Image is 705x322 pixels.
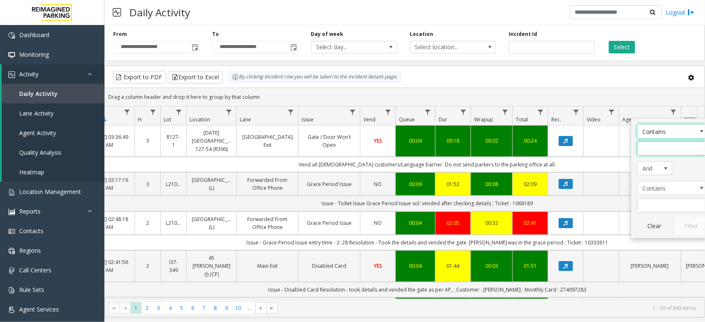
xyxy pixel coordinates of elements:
a: YES [365,137,391,145]
a: Lane Filter Menu [285,106,297,118]
a: 00:04 [401,262,430,270]
label: To [212,30,219,38]
span: Rule Sets [19,286,44,294]
span: Contacts [19,227,43,235]
span: Page 5 [176,302,187,314]
div: 00:08 [476,180,507,188]
span: Wrapup [474,116,493,123]
span: Page 3 [153,302,165,314]
a: L21092801 [166,180,181,188]
label: Location [410,30,433,38]
a: 02:41 [518,219,543,227]
a: 00:32 [476,219,507,227]
a: 00:04 [401,219,430,227]
span: Dashboard [19,31,49,39]
img: infoIcon.svg [232,74,239,80]
span: Toggle popup [190,41,199,53]
img: logout [688,8,695,17]
a: Quality Analysis [2,143,104,162]
a: Activity [2,64,104,84]
span: Page 2 [142,302,153,314]
a: H Filter Menu [147,106,159,118]
span: Daily Activity [19,90,58,98]
a: 01:51 [518,262,543,270]
span: Select location... [410,41,479,53]
a: Forwarded From Office Phone [242,215,293,231]
a: [PERSON_NAME] [624,180,676,188]
a: 00:04 [401,137,430,145]
a: Issue Filter Menu [347,106,358,118]
span: Page 8 [210,302,221,314]
img: 'icon' [8,248,15,254]
a: 2 [140,219,155,227]
a: 00:18 [441,137,466,145]
img: 'icon' [8,209,15,215]
span: NO [374,219,382,226]
a: [GEOGRAPHIC_DATA] (L) [192,215,231,231]
a: [PERSON_NAME] [624,262,676,270]
a: Disabled Card [304,262,355,270]
a: Date Filter Menu [122,106,133,118]
span: Agent Activity [19,129,56,137]
span: Agent Filter Logic [637,161,672,176]
img: 'icon' [8,228,15,235]
button: Select [609,41,635,53]
a: Video Filter Menu [606,106,617,118]
a: Grace Period Issue [304,219,355,227]
a: I37-349 [166,258,181,274]
a: Rec. Filter Menu [571,106,582,118]
div: 02:09 [518,180,543,188]
span: Call Centers [19,266,51,274]
span: Page 6 [187,302,198,314]
a: Wrapup Filter Menu [500,106,511,118]
span: Quality Analysis [19,148,61,156]
a: Dur Filter Menu [458,106,469,118]
span: Contains [638,181,694,195]
a: 01:52 [441,180,466,188]
a: 00:24 [518,137,543,145]
a: Grace Period Issue [304,180,355,188]
span: Go to the last page [269,305,276,312]
a: [GEOGRAPHIC_DATA] Exit [242,133,293,149]
a: Agent Filter Menu [668,106,679,118]
span: Dur [439,116,447,123]
span: Monitoring [19,50,49,58]
a: 00:02 [476,137,507,145]
label: Day of week [311,30,344,38]
img: 'icon' [8,52,15,58]
a: Heatmap [2,162,104,182]
a: Lane Activity [2,103,104,123]
a: Logout [666,8,695,17]
div: 01:44 [441,262,466,270]
a: [PERSON_NAME] [624,137,676,145]
div: 00:03 [476,262,507,270]
span: Page 11 [244,302,255,314]
span: Page 10 [233,302,244,314]
a: 3 [140,137,155,145]
a: Agent Activity [2,123,104,143]
a: Location Filter Menu [223,106,235,118]
span: Go to the next page [258,305,264,312]
img: 'icon' [8,32,15,39]
img: 'icon' [8,287,15,294]
a: [PERSON_NAME] [624,219,676,227]
span: Issue [302,116,314,123]
span: Lane [240,116,251,123]
span: Location [190,116,210,123]
a: R127-1 [166,133,181,149]
button: Clear [637,217,672,235]
a: Daily Activity [2,84,104,103]
span: Queue [399,116,415,123]
span: Regions [19,247,41,254]
a: 02:05 [441,219,466,227]
h3: Daily Activity [125,2,194,23]
div: By clicking Incident row you will be taken to the incident details page. [228,71,402,83]
span: Select day... [312,41,380,53]
img: 'icon' [8,71,15,78]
